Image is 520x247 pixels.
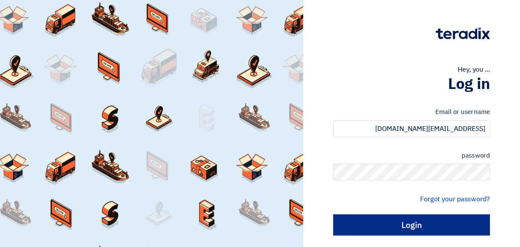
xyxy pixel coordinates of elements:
[448,72,490,95] font: Log in
[462,151,490,160] font: password
[333,214,490,236] input: Login
[436,28,490,39] img: Teradix logo
[458,64,490,75] font: Hey, you ...
[333,120,490,137] input: Enter your work email or username...
[420,194,490,204] a: Forgot your password?
[435,107,490,117] font: Email or username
